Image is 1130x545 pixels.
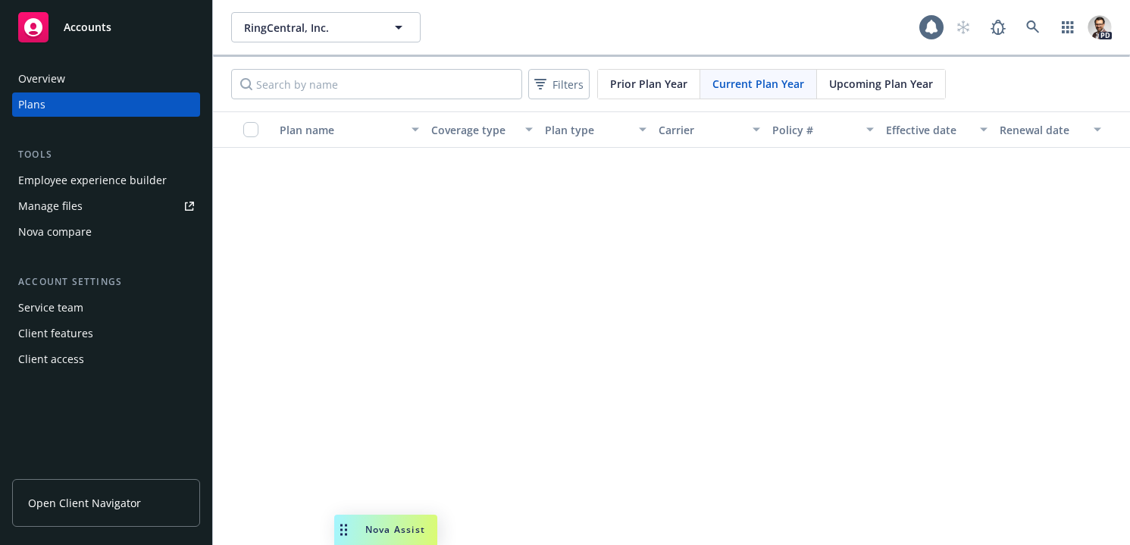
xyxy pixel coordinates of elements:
button: Nova Assist [334,515,437,545]
input: Search by name [231,69,522,99]
span: Filters [531,74,587,96]
div: Client access [18,347,84,371]
div: Employee experience builder [18,168,167,193]
div: Plan type [545,122,630,138]
button: Carrier [653,111,766,148]
a: Plans [12,92,200,117]
div: Nova compare [18,220,92,244]
a: Accounts [12,6,200,49]
div: Account settings [12,274,200,290]
button: Policy # [766,111,880,148]
input: Select all [243,122,258,137]
a: Search [1018,12,1048,42]
a: Client access [12,347,200,371]
img: photo [1088,15,1112,39]
a: Overview [12,67,200,91]
div: Policy # [772,122,857,138]
div: Carrier [659,122,743,138]
a: Client features [12,321,200,346]
span: Current Plan Year [712,76,804,92]
span: Open Client Navigator [28,495,141,511]
div: Service team [18,296,83,320]
span: Prior Plan Year [610,76,687,92]
button: RingCentral, Inc. [231,12,421,42]
a: Switch app [1053,12,1083,42]
span: Filters [552,77,584,92]
span: Accounts [64,21,111,33]
a: Report a Bug [983,12,1013,42]
button: Renewal date [994,111,1107,148]
button: Coverage type [425,111,539,148]
div: Plan name [280,122,402,138]
button: Plan type [539,111,653,148]
span: Nova Assist [365,523,425,536]
div: Effective date [886,122,971,138]
a: Nova compare [12,220,200,244]
button: Plan name [274,111,425,148]
a: Start snowing [948,12,978,42]
button: Effective date [880,111,994,148]
span: Upcoming Plan Year [829,76,933,92]
button: Filters [528,69,590,99]
span: RingCentral, Inc. [244,20,375,36]
a: Service team [12,296,200,320]
div: Tools [12,147,200,162]
div: Overview [18,67,65,91]
div: Plans [18,92,45,117]
div: Renewal date [1000,122,1085,138]
div: Coverage type [431,122,516,138]
div: Manage files [18,194,83,218]
div: Client features [18,321,93,346]
a: Employee experience builder [12,168,200,193]
a: Manage files [12,194,200,218]
div: Drag to move [334,515,353,545]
